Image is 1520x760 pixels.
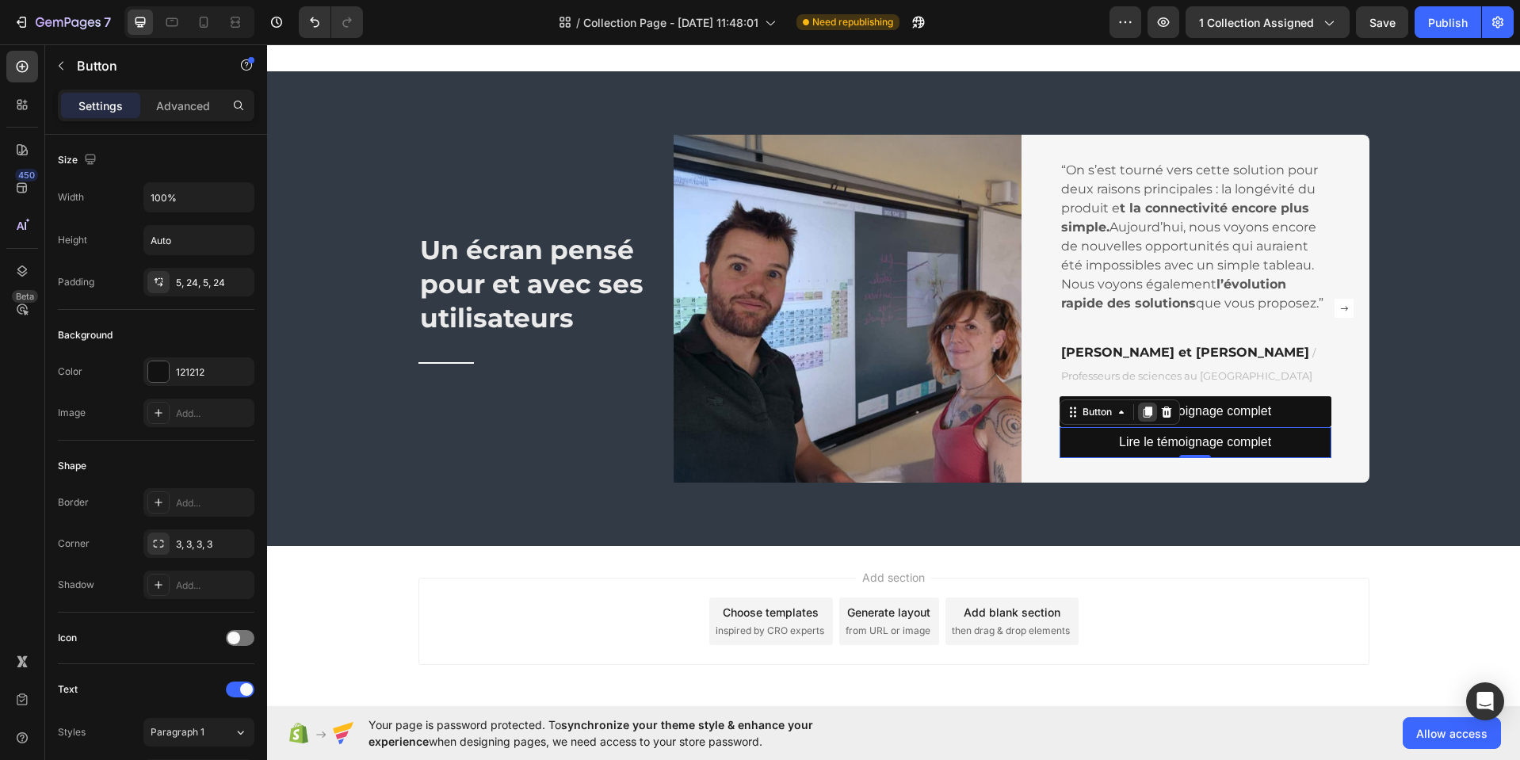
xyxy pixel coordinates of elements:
span: Need republishing [812,15,893,29]
p: Settings [78,97,123,114]
div: Add... [176,496,250,510]
p: Button [77,56,212,75]
p: Lire le témoignage complet [852,387,1004,410]
button: <p>Lire le témoignage complet</p> [792,352,1064,383]
div: Size [58,150,100,171]
div: Choose templates [456,559,552,576]
input: Auto [144,183,254,212]
p: 7 [104,13,111,32]
button: <p>Lire le témoignage complet</p> [792,383,1064,414]
span: Your page is password protected. To when designing pages, we need access to your store password. [369,716,875,750]
div: Width [58,190,84,204]
strong: [PERSON_NAME] et [PERSON_NAME] [794,300,1042,315]
iframe: Design area [267,44,1520,706]
div: Image [58,406,86,420]
div: Corner [58,537,90,551]
span: Save [1369,16,1396,29]
div: Add... [176,407,250,421]
p: Advanced [156,97,210,114]
button: Allow access [1403,717,1501,749]
span: Allow access [1416,725,1488,742]
button: Carousel Next Arrow [1064,251,1090,277]
p: Lire le témoignage complet [852,356,1004,379]
button: 7 [6,6,118,38]
div: Generate layout [580,559,663,576]
div: Shape [58,459,86,473]
span: synchronize your theme style & enhance your experience [369,718,813,748]
span: then drag & drop elements [685,579,803,594]
span: Add section [589,525,664,541]
span: Collection Page - [DATE] 11:48:01 [583,14,758,31]
div: Rich Text Editor. Editing area: main [852,356,1004,379]
button: Paragraph 1 [143,718,254,747]
div: Shadow [58,578,94,592]
div: Open Intercom Messenger [1466,682,1504,720]
div: Border [58,495,89,510]
div: Icon [58,631,77,645]
span: / Professeurs de sciences au [GEOGRAPHIC_DATA] [794,302,1048,338]
div: Height [58,233,87,247]
p: “On s’est tourné vers cette solution pour deux raisons principales : la longévité du produit e Au... [794,116,1063,269]
strong: l’évolution rapide des solutions [794,232,1019,266]
div: Undo/Redo [299,6,363,38]
div: Publish [1428,14,1468,31]
button: Publish [1415,6,1481,38]
div: 121212 [176,365,250,380]
button: Save [1356,6,1408,38]
span: inspired by CRO experts [449,579,557,594]
span: from URL or image [579,579,663,594]
div: Color [58,365,82,379]
div: 3, 3, 3, 3 [176,537,250,552]
strong: t la connectivité encore plus simple. [794,156,1042,190]
span: Paragraph 1 [151,725,204,739]
span: / [576,14,580,31]
div: Styles [58,725,86,739]
div: Add blank section [697,559,793,576]
div: Padding [58,275,94,289]
input: Auto [144,226,254,254]
div: 450 [15,169,38,181]
button: 1 collection assigned [1186,6,1350,38]
div: Add... [176,579,250,593]
div: Background [58,328,113,342]
span: 1 collection assigned [1199,14,1314,31]
img: Alt Image [407,90,754,438]
div: Text [58,682,78,697]
div: 5, 24, 5, 24 [176,276,250,290]
div: Beta [12,290,38,303]
div: Button [812,361,848,375]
